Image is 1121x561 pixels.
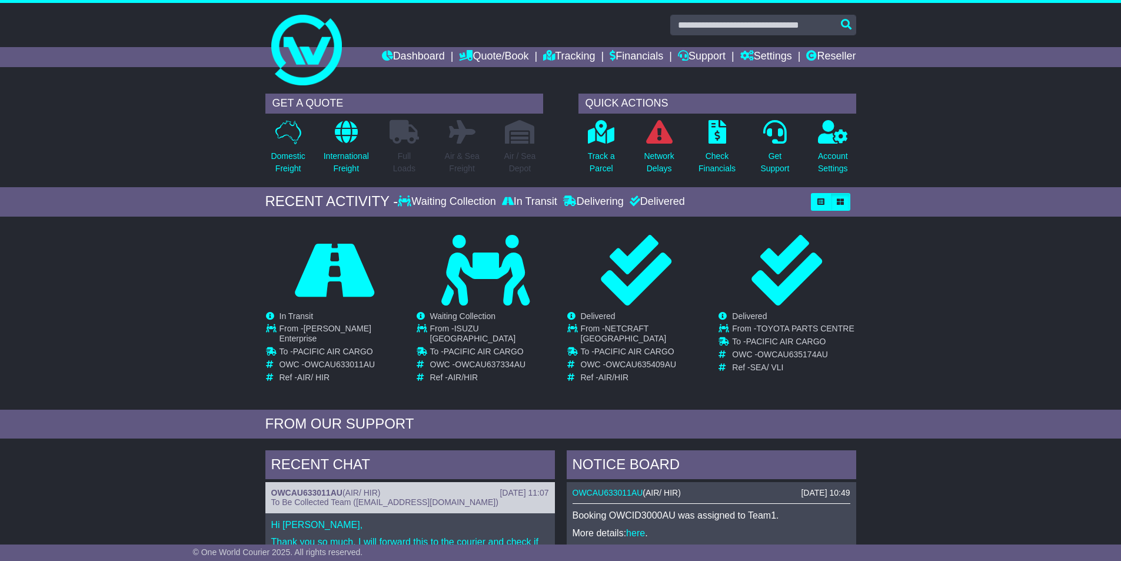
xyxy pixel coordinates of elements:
td: OWC - [732,350,854,363]
a: Support [678,47,726,67]
span: PACIFIC AIR CARGO [594,347,674,356]
td: To - [430,347,554,360]
span: PACIFIC AIR CARGO [444,347,524,356]
td: To - [732,337,854,350]
td: To - [581,347,705,360]
td: From - [280,324,404,347]
div: QUICK ACTIONS [578,94,856,114]
div: RECENT CHAT [265,450,555,482]
div: Delivered [627,195,685,208]
span: NETCRAFT [GEOGRAPHIC_DATA] [581,324,667,343]
div: FROM OUR SUPPORT [265,416,856,433]
div: [DATE] 11:07 [500,488,548,498]
div: Delivering [560,195,627,208]
div: NOTICE BOARD [567,450,856,482]
a: Reseller [806,47,856,67]
div: RECENT ACTIVITY - [265,193,398,210]
span: AIR/HIR [448,373,478,382]
td: OWC - [430,360,554,373]
td: Ref - [280,373,404,383]
a: NetworkDelays [643,119,674,181]
a: Tracking [543,47,595,67]
p: Domestic Freight [271,150,305,175]
span: AIR/ HIR [345,488,378,497]
td: OWC - [280,360,404,373]
p: Full Loads [390,150,419,175]
p: Get Support [760,150,789,175]
p: Check Financials [698,150,736,175]
span: In Transit [280,311,314,321]
span: OWCAU635174AU [757,350,828,359]
a: Financials [610,47,663,67]
td: Ref - [430,373,554,383]
p: Thank you so much. I will forward this to the courier and check if this is enough for them to con... [271,536,549,559]
a: Dashboard [382,47,445,67]
a: DomesticFreight [270,119,305,181]
div: [DATE] 10:49 [801,488,850,498]
a: OWCAU633011AU [573,488,643,497]
a: InternationalFreight [323,119,370,181]
div: ( ) [271,488,549,498]
a: here [626,528,645,538]
span: ISUZU [GEOGRAPHIC_DATA] [430,324,516,343]
p: Track a Parcel [588,150,615,175]
p: Air & Sea Freight [445,150,480,175]
span: © One World Courier 2025. All rights reserved. [193,547,363,557]
div: Waiting Collection [398,195,498,208]
a: AccountSettings [817,119,849,181]
td: To - [280,347,404,360]
div: GET A QUOTE [265,94,543,114]
span: AIR/ HIR [646,488,678,497]
td: Ref - [732,363,854,373]
a: Quote/Book [459,47,528,67]
span: PACIFIC AIR CARGO [293,347,373,356]
p: Air / Sea Depot [504,150,536,175]
span: Waiting Collection [430,311,496,321]
td: OWC - [581,360,705,373]
td: Ref - [581,373,705,383]
div: ( ) [573,488,850,498]
p: Account Settings [818,150,848,175]
span: [PERSON_NAME] Enterprise [280,324,371,343]
a: GetSupport [760,119,790,181]
a: CheckFinancials [698,119,736,181]
span: AIR/ HIR [297,373,330,382]
div: In Transit [499,195,560,208]
p: Booking OWCID3000AU was assigned to Team1. [573,510,850,521]
p: Hi [PERSON_NAME], [271,519,549,530]
a: Settings [740,47,792,67]
td: From - [732,324,854,337]
span: TOYOTA PARTS CENTRE [757,324,854,333]
span: PACIFIC AIR CARGO [746,337,826,346]
span: OWCAU633011AU [304,360,375,369]
a: OWCAU633011AU [271,488,342,497]
span: Delivered [581,311,616,321]
td: From - [430,324,554,347]
p: More details: . [573,527,850,539]
p: International Freight [324,150,369,175]
span: Delivered [732,311,767,321]
td: From - [581,324,705,347]
span: SEA/ VLI [750,363,784,372]
span: OWCAU637334AU [455,360,525,369]
a: Track aParcel [587,119,616,181]
span: OWCAU635409AU [606,360,676,369]
p: Network Delays [644,150,674,175]
span: AIR/HIR [598,373,628,382]
span: To Be Collected Team ([EMAIL_ADDRESS][DOMAIN_NAME]) [271,497,498,507]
